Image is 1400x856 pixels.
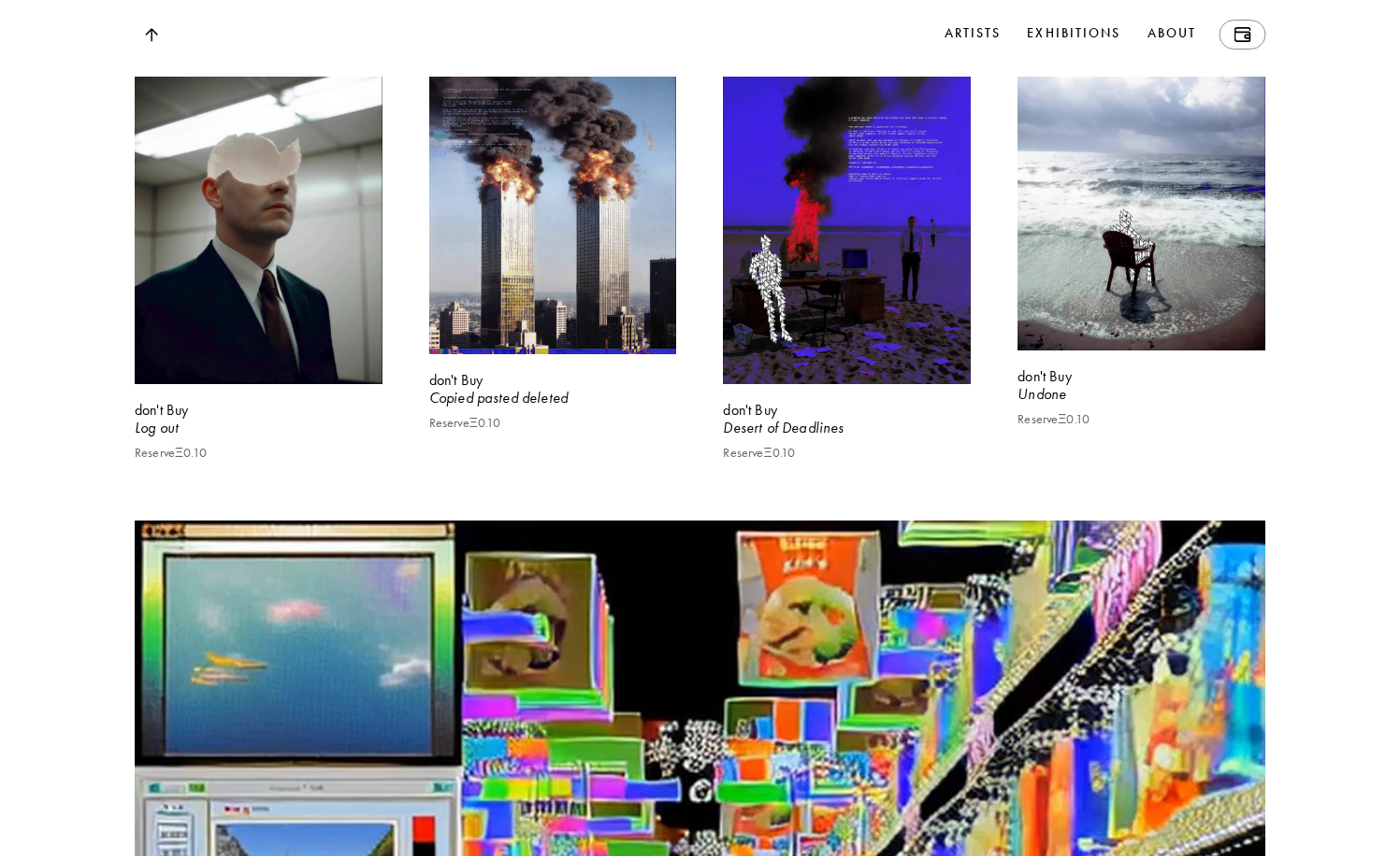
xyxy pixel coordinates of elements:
a: don't BuyCopied pasted deletedReserveΞ0.10 [429,77,677,521]
img: Top [144,28,157,42]
b: don't Buy [723,401,776,419]
a: About [1144,20,1201,50]
b: don't Buy [135,401,188,419]
div: Desert of Deadlines [723,418,971,438]
a: don't BuyDesert of DeadlinesReserveΞ0.10 [723,77,971,521]
p: Reserve Ξ 0.10 [135,2,207,17]
div: Log out [135,418,382,438]
img: Wallet icon [1234,27,1250,42]
div: Undone [1018,384,1265,405]
b: don't Buy [1018,367,1071,385]
p: Reserve Ξ 0.10 [1018,412,1090,427]
a: Exhibitions [1023,20,1124,50]
p: Reserve Ξ 0.10 [723,446,795,461]
p: Reserve Ξ 0.10 [135,446,207,461]
a: don't BuyUndoneReserveΞ0.10 [1018,77,1265,521]
a: don't BuyLog outReserveΞ0.10 [135,77,382,521]
a: Artists [941,20,1005,50]
div: Copied pasted deleted [429,388,677,408]
p: Reserve Ξ 0.10 [429,416,501,431]
b: don't Buy [429,371,483,389]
